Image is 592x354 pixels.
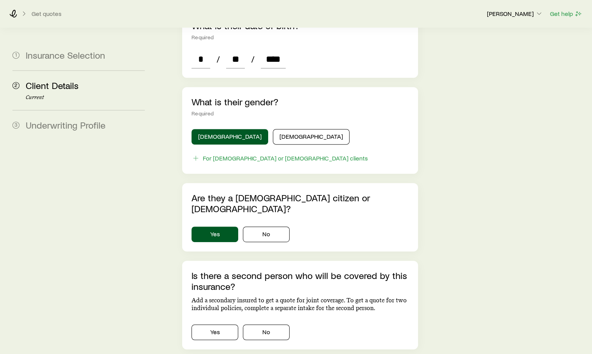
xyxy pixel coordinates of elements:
[26,80,79,91] span: Client Details
[12,82,19,89] span: 2
[248,54,258,65] span: /
[26,49,105,61] span: Insurance Selection
[26,119,105,131] span: Underwriting Profile
[191,110,408,117] div: Required
[487,9,543,19] button: [PERSON_NAME]
[191,34,408,40] div: Required
[31,10,62,17] button: Get quotes
[203,154,368,162] div: For [DEMOGRAPHIC_DATA] or [DEMOGRAPHIC_DATA] clients
[191,270,408,292] p: Is there a second person who will be covered by this insurance?
[243,227,290,242] button: No
[191,227,238,242] button: Yes
[243,324,290,340] button: No
[191,154,368,163] button: For [DEMOGRAPHIC_DATA] or [DEMOGRAPHIC_DATA] clients
[487,10,543,17] p: [PERSON_NAME]
[213,54,223,65] span: /
[273,129,350,145] button: [DEMOGRAPHIC_DATA]
[191,296,408,312] p: Add a secondary insured to get a quote for joint coverage. To get a quote for two individual poli...
[191,96,408,107] p: What is their gender?
[26,94,145,101] p: Current
[191,129,268,145] button: [DEMOGRAPHIC_DATA]
[550,9,583,18] button: Get help
[12,122,19,129] span: 3
[12,52,19,59] span: 1
[191,324,238,340] button: Yes
[191,192,408,214] p: Are they a [DEMOGRAPHIC_DATA] citizen or [DEMOGRAPHIC_DATA]?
